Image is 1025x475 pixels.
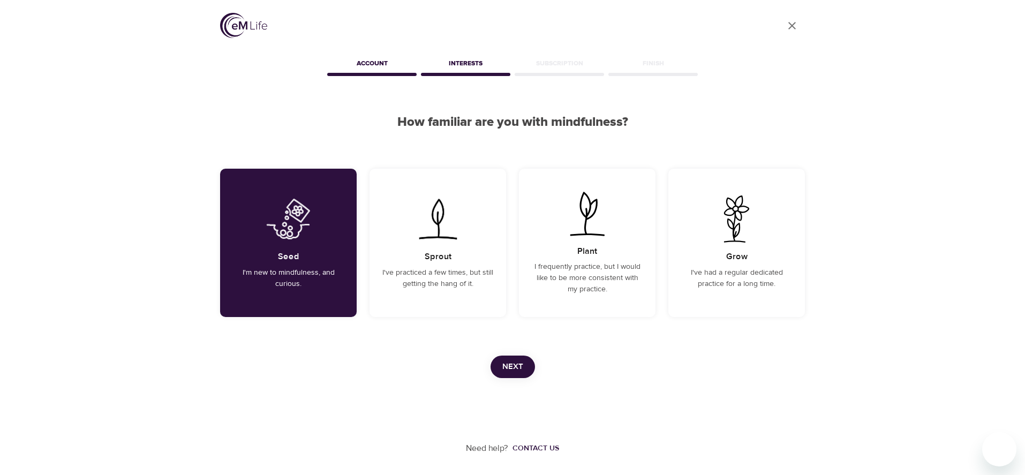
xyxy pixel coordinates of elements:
p: I've practiced a few times, but still getting the hang of it. [382,267,493,290]
span: Next [502,360,523,374]
div: I've had a regular dedicated practice for a long time.GrowI've had a regular dedicated practice f... [668,169,805,317]
a: close [779,13,805,39]
h5: Seed [278,251,299,262]
a: Contact us [508,443,559,454]
button: Next [491,356,535,378]
div: I'm new to mindfulness, and curious.SeedI'm new to mindfulness, and curious. [220,169,357,317]
iframe: Button to launch messaging window [982,432,1016,466]
img: I've had a regular dedicated practice for a long time. [710,195,764,243]
div: I've practiced a few times, but still getting the hang of it.SproutI've practiced a few times, bu... [370,169,506,317]
h5: Plant [577,246,597,257]
h2: How familiar are you with mindfulness? [220,115,805,130]
img: I frequently practice, but I would like to be more consistent with my practice. [560,190,614,237]
p: I'm new to mindfulness, and curious. [233,267,344,290]
img: logo [220,13,267,38]
p: Need help? [466,442,508,455]
h5: Sprout [425,251,451,262]
div: Contact us [512,443,559,454]
p: I've had a regular dedicated practice for a long time. [681,267,792,290]
img: I've practiced a few times, but still getting the hang of it. [411,195,465,243]
div: I frequently practice, but I would like to be more consistent with my practice.PlantI frequently ... [519,169,655,317]
h5: Grow [726,251,748,262]
p: I frequently practice, but I would like to be more consistent with my practice. [532,261,643,295]
img: I'm new to mindfulness, and curious. [261,195,315,243]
